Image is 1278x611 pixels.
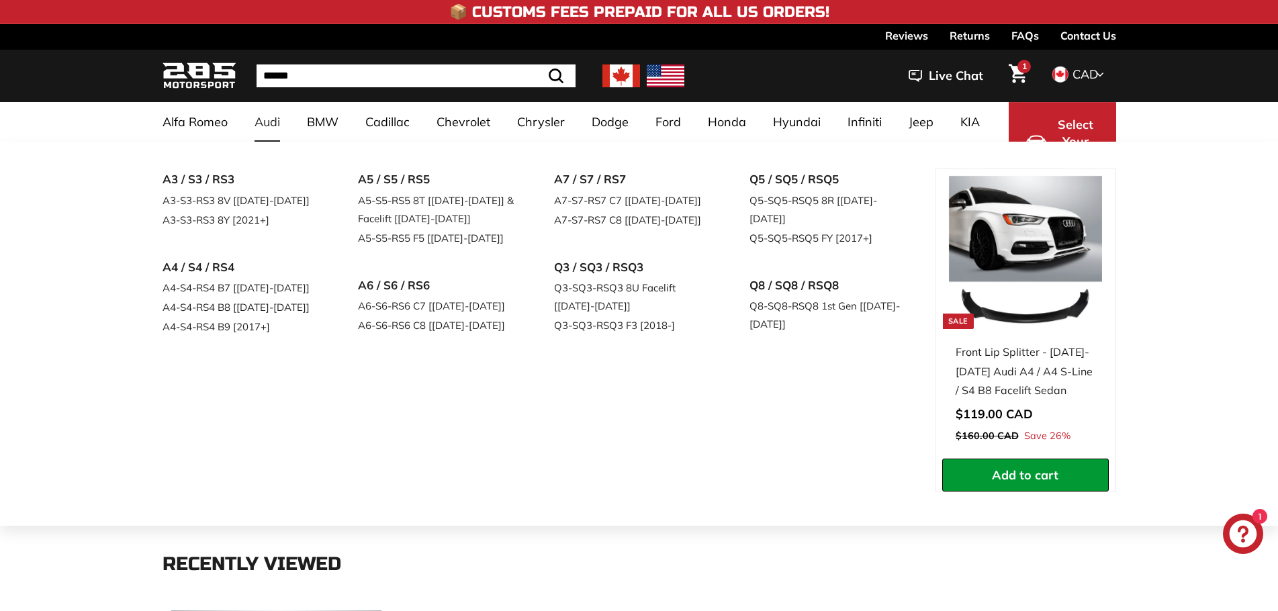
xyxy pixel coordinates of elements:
a: Returns [950,24,990,47]
a: Jeep [895,102,947,142]
a: BMW [293,102,352,142]
a: KIA [947,102,993,142]
a: Dodge [578,102,642,142]
a: A4-S4-RS4 B8 [[DATE]-[DATE]] [163,297,321,317]
input: Search [257,64,576,87]
a: A7-S7-RS7 C8 [[DATE]-[DATE]] [554,210,713,230]
a: Q8-SQ8-RSQ8 1st Gen [[DATE]-[DATE]] [749,296,908,334]
span: Add to cart [992,467,1058,483]
a: A4-S4-RS4 B9 [2017+] [163,317,321,336]
a: Contact Us [1060,24,1116,47]
div: Recently viewed [163,554,1116,575]
a: A3 / S3 / RS3 [163,169,321,191]
a: A7-S7-RS7 C7 [[DATE]-[DATE]] [554,191,713,210]
a: Q3-SQ3-RSQ3 8U Facelift [[DATE]-[DATE]] [554,278,713,316]
span: Save 26% [1024,428,1070,445]
a: A6-S6-RS6 C8 [[DATE]-[DATE]] [358,316,516,335]
a: A4-S4-RS4 B7 [[DATE]-[DATE]] [163,278,321,297]
a: A6-S6-RS6 C7 [[DATE]-[DATE]] [358,296,516,316]
a: A5-S5-RS5 8T [[DATE]-[DATE]] & Facelift [[DATE]-[DATE]] [358,191,516,228]
a: Cart [1001,53,1035,99]
span: Live Chat [929,67,983,85]
a: Ford [642,102,694,142]
a: Hyundai [760,102,834,142]
a: Q5 / SQ5 / RSQ5 [749,169,908,191]
div: Front Lip Splitter - [DATE]-[DATE] Audi A4 / A4 S-Line / S4 B8 Facelift Sedan [956,342,1095,400]
span: Select Your Vehicle [1053,116,1099,168]
img: Logo_285_Motorsport_areodynamics_components [163,60,236,92]
a: Q8 / SQ8 / RSQ8 [749,275,908,297]
a: Reviews [885,24,928,47]
a: Chevrolet [423,102,504,142]
span: $160.00 CAD [956,430,1019,442]
a: A3-S3-RS3 8V [[DATE]-[DATE]] [163,191,321,210]
a: Honda [694,102,760,142]
a: Q3 / SQ3 / RSQ3 [554,256,713,279]
a: Q5-SQ5-RSQ5 8R [[DATE]-[DATE]] [749,191,908,228]
span: CAD [1072,66,1098,82]
span: $119.00 CAD [956,406,1033,422]
a: Alfa Romeo [149,102,241,142]
a: A7 / S7 / RS7 [554,169,713,191]
a: A5-S5-RS5 F5 [[DATE]-[DATE]] [358,228,516,248]
a: Cadillac [352,102,423,142]
a: A5 / S5 / RS5 [358,169,516,191]
button: Add to cart [942,459,1109,492]
a: A6 / S6 / RS6 [358,275,516,297]
h4: 📦 Customs Fees Prepaid for All US Orders! [449,4,829,20]
a: A4 / S4 / RS4 [163,256,321,279]
a: Q5-SQ5-RSQ5 FY [2017+] [749,228,908,248]
div: Sale [943,314,974,329]
a: Infiniti [834,102,895,142]
a: Q3-SQ3-RSQ3 F3 [2018-] [554,316,713,335]
a: A3-S3-RS3 8Y [2021+] [163,210,321,230]
button: Live Chat [891,59,1001,93]
span: 1 [1022,61,1027,71]
a: Sale Front Lip Splitter - [DATE]-[DATE] Audi A4 / A4 S-Line / S4 B8 Facelift Sedan Save 26% [942,169,1109,459]
a: Chrysler [504,102,578,142]
inbox-online-store-chat: Shopify online store chat [1219,514,1267,557]
a: FAQs [1011,24,1039,47]
a: Audi [241,102,293,142]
